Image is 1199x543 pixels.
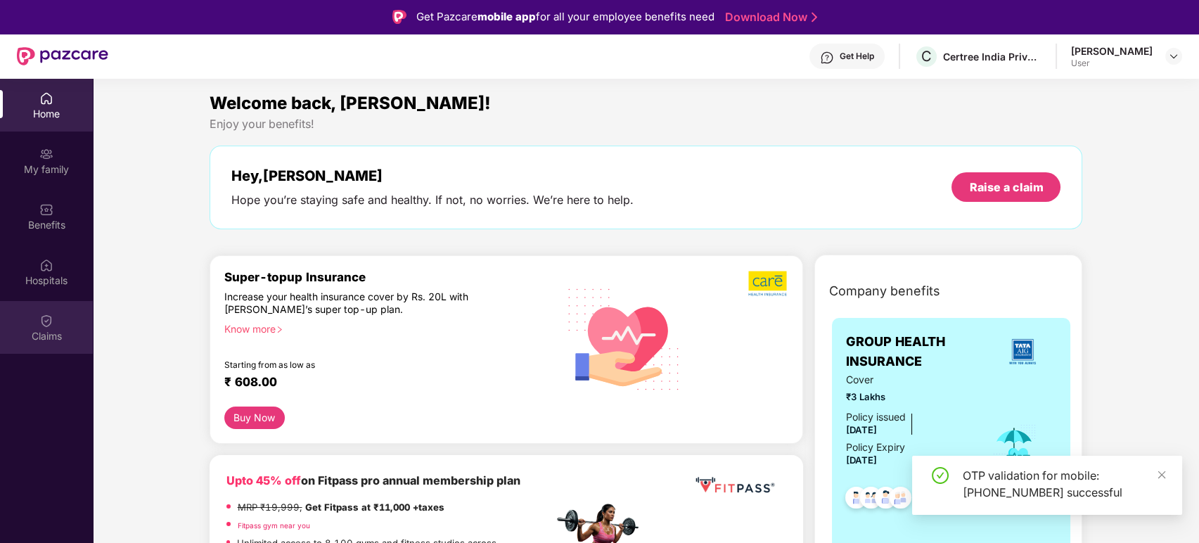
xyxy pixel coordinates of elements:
div: Hope you’re staying safe and healthy. If not, no worries. We’re here to help. [231,193,634,207]
span: close [1157,470,1167,480]
strong: mobile app [477,10,536,23]
img: svg+xml;base64,PHN2ZyBpZD0iSGVscC0zMngzMiIgeG1sbnM9Imh0dHA6Ly93d3cudzMub3JnLzIwMDAvc3ZnIiB3aWR0aD... [820,51,834,65]
div: [PERSON_NAME] [1071,44,1153,58]
span: GROUP HEALTH INSURANCE [846,332,988,372]
span: ₹3 Lakhs [846,390,972,404]
img: svg+xml;base64,PHN2ZyB4bWxucz0iaHR0cDovL3d3dy53My5vcmcvMjAwMC9zdmciIHdpZHRoPSI0OC45NDMiIGhlaWdodD... [868,483,903,517]
span: Company benefits [829,281,940,301]
a: Download Now [725,10,813,25]
img: insurerLogo [1004,333,1041,371]
div: Hey, [PERSON_NAME] [231,167,634,184]
div: OTP validation for mobile: [PHONE_NUMBER] successful [963,467,1165,501]
div: Get Pazcare for all your employee benefits need [416,8,714,25]
span: right [276,326,283,333]
img: svg+xml;base64,PHN2ZyB4bWxucz0iaHR0cDovL3d3dy53My5vcmcvMjAwMC9zdmciIHhtbG5zOnhsaW5rPSJodHRwOi8vd3... [557,270,691,407]
a: Fitpass gym near you [238,521,310,530]
div: Certree India Private Limited [943,50,1041,63]
img: New Pazcare Logo [17,47,108,65]
b: Upto 45% off [226,473,301,487]
strong: Get Fitpass at ₹11,000 +taxes [305,502,444,513]
div: Super-topup Insurance [224,270,553,284]
div: Increase your health insurance cover by Rs. 20L with [PERSON_NAME]’s super top-up plan. [224,290,493,317]
img: icon [992,423,1037,470]
div: Policy Expiry [846,440,905,455]
button: Buy Now [224,407,286,429]
div: Get Help [840,51,874,62]
img: Stroke [812,10,817,25]
div: User [1071,58,1153,69]
span: C [921,48,932,65]
img: Logo [392,10,406,24]
img: b5dec4f62d2307b9de63beb79f102df3.png [748,270,788,297]
div: Starting from as low as [224,359,494,369]
img: svg+xml;base64,PHN2ZyB3aWR0aD0iMjAiIGhlaWdodD0iMjAiIHZpZXdCb3g9IjAgMCAyMCAyMCIgZmlsbD0ibm9uZSIgeG... [39,147,53,161]
img: svg+xml;base64,PHN2ZyB4bWxucz0iaHR0cDovL3d3dy53My5vcmcvMjAwMC9zdmciIHdpZHRoPSI0OC45MTUiIGhlaWdodD... [854,483,888,517]
div: Know more [224,323,545,333]
span: [DATE] [846,454,877,466]
img: svg+xml;base64,PHN2ZyB4bWxucz0iaHR0cDovL3d3dy53My5vcmcvMjAwMC9zdmciIHdpZHRoPSI0OC45NDMiIGhlaWdodD... [883,483,918,517]
del: MRP ₹19,999, [238,502,302,513]
img: fppp.png [693,472,777,498]
span: [DATE] [846,424,877,435]
div: Raise a claim [969,179,1043,195]
span: check-circle [932,467,949,484]
img: svg+xml;base64,PHN2ZyBpZD0iRHJvcGRvd24tMzJ4MzIiIHhtbG5zPSJodHRwOi8vd3d3LnczLm9yZy8yMDAwL3N2ZyIgd2... [1168,51,1179,62]
img: svg+xml;base64,PHN2ZyBpZD0iSG9tZSIgeG1sbnM9Imh0dHA6Ly93d3cudzMub3JnLzIwMDAvc3ZnIiB3aWR0aD0iMjAiIG... [39,91,53,106]
div: ₹ 608.00 [224,375,539,392]
span: Cover [846,372,972,388]
img: svg+xml;base64,PHN2ZyBpZD0iQmVuZWZpdHMiIHhtbG5zPSJodHRwOi8vd3d3LnczLm9yZy8yMDAwL3N2ZyIgd2lkdGg9Ij... [39,203,53,217]
img: svg+xml;base64,PHN2ZyBpZD0iQ2xhaW0iIHhtbG5zPSJodHRwOi8vd3d3LnczLm9yZy8yMDAwL3N2ZyIgd2lkdGg9IjIwIi... [39,314,53,328]
img: svg+xml;base64,PHN2ZyB4bWxucz0iaHR0cDovL3d3dy53My5vcmcvMjAwMC9zdmciIHdpZHRoPSI0OC45NDMiIGhlaWdodD... [839,483,873,517]
span: Welcome back, [PERSON_NAME]! [210,93,491,113]
div: Enjoy your benefits! [210,117,1083,132]
b: on Fitpass pro annual membership plan [226,473,520,487]
img: svg+xml;base64,PHN2ZyBpZD0iSG9zcGl0YWxzIiB4bWxucz0iaHR0cDovL3d3dy53My5vcmcvMjAwMC9zdmciIHdpZHRoPS... [39,258,53,272]
div: Policy issued [846,409,906,425]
